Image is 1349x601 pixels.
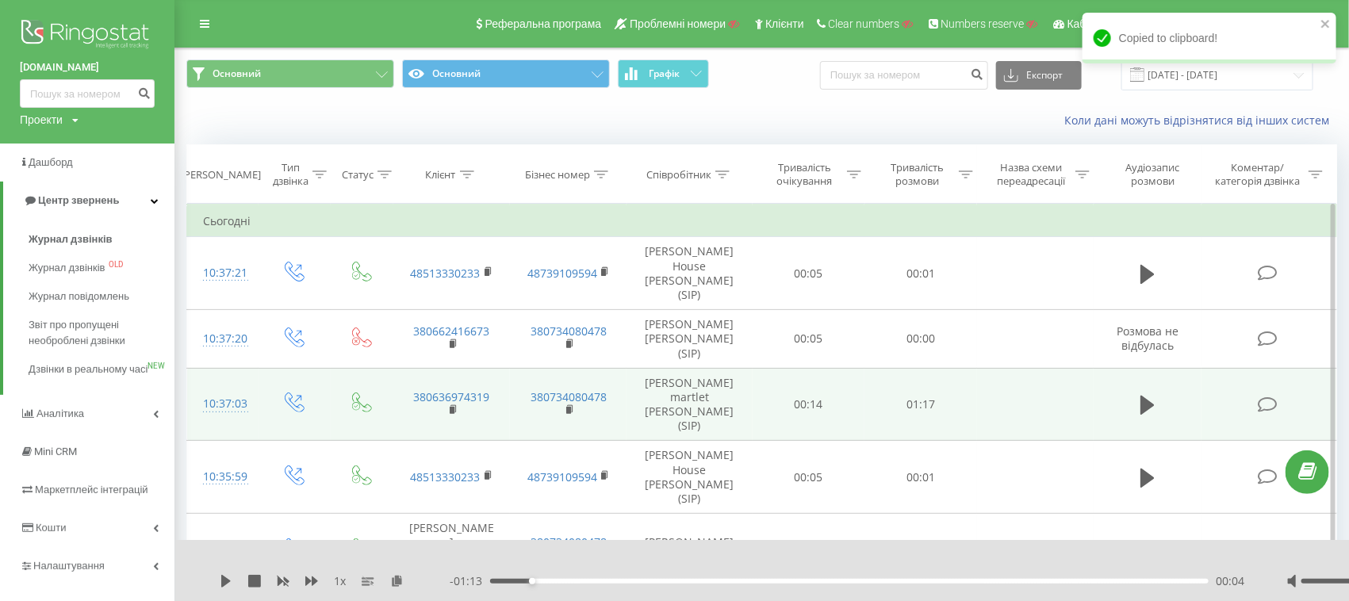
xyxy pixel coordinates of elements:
[20,16,155,56] img: Ringostat logo
[29,317,167,349] span: Звіт про пропущені необроблені дзвінки
[753,310,865,369] td: 00:05
[941,17,1025,30] span: Numbers reserve
[186,59,394,88] button: Основний
[181,168,261,182] div: [PERSON_NAME]
[29,282,174,311] a: Журнал повідомлень
[767,161,843,188] div: Тривалість очікування
[996,61,1082,90] button: Експорт
[29,254,174,282] a: Журнал дзвінківOLD
[3,182,174,220] a: Центр звернень
[29,355,174,384] a: Дзвінки в реальному часіNEW
[426,168,456,182] div: Клієнт
[527,469,597,484] a: 48739109594
[765,17,804,30] span: Клієнти
[1217,573,1245,589] span: 00:04
[34,446,77,457] span: Mini CRM
[402,59,610,88] button: Основний
[618,59,709,88] button: Графік
[33,560,105,572] span: Налаштування
[29,362,148,377] span: Дзвінки в реальному часі
[485,17,602,30] span: Реферальна програма
[649,68,680,79] span: Графік
[627,237,753,310] td: [PERSON_NAME] House [PERSON_NAME] (SIP)
[20,59,155,75] a: [DOMAIN_NAME]
[38,194,119,206] span: Центр звернень
[203,534,243,565] div: 10:35:22
[753,441,865,514] td: 00:05
[829,17,900,30] span: Clear numbers
[529,578,535,584] div: Accessibility label
[36,408,84,419] span: Аналiтика
[1083,13,1336,63] div: Copied to clipboard!
[753,237,865,310] td: 00:05
[203,461,243,492] div: 10:35:59
[880,161,956,188] div: Тривалість розмови
[450,573,490,589] span: - 01:13
[531,323,607,339] a: 380734080478
[1064,113,1337,128] a: Коли дані можуть відрізнятися вiд інших систем
[29,156,73,168] span: Дашборд
[864,310,977,369] td: 00:00
[1212,161,1305,188] div: Коментар/категорія дзвінка
[29,260,105,276] span: Журнал дзвінків
[627,514,753,587] td: [PERSON_NAME] (SIP)
[753,368,865,441] td: 00:14
[646,168,711,182] div: Співробітник
[864,441,977,514] td: 00:01
[411,266,481,281] a: 48513330233
[1067,17,1106,30] span: Кабінет
[334,573,346,589] span: 1 x
[627,368,753,441] td: [PERSON_NAME] martlet [PERSON_NAME] (SIP)
[527,266,597,281] a: 48739109594
[203,323,243,354] div: 10:37:20
[29,232,113,247] span: Журнал дзвінків
[273,161,309,188] div: Тип дзвінка
[1117,323,1178,353] span: Розмова не відбулась
[630,17,726,30] span: Проблемні номери
[531,534,607,549] a: 380734080478
[864,368,977,441] td: 01:17
[36,522,66,534] span: Кошти
[991,161,1071,188] div: Назва схеми переадресації
[627,310,753,369] td: [PERSON_NAME] [PERSON_NAME] (SIP)
[29,225,174,254] a: Журнал дзвінків
[29,289,129,304] span: Журнал повідомлень
[414,389,490,404] a: 380636974319
[414,323,490,339] a: 380662416673
[1108,161,1198,188] div: Аудіозапис розмови
[29,311,174,355] a: Звіт про пропущені необроблені дзвінки
[864,514,977,587] td: 00:29
[20,79,155,108] input: Пошук за номером
[525,168,590,182] div: Бізнес номер
[627,441,753,514] td: [PERSON_NAME] House [PERSON_NAME] (SIP)
[342,168,374,182] div: Статус
[753,514,865,587] td: 00:07
[203,258,243,289] div: 10:37:21
[1320,17,1332,33] button: close
[393,514,510,587] td: [PERSON_NAME]
[864,237,977,310] td: 00:01
[35,484,148,496] span: Маркетплейс інтеграцій
[531,389,607,404] a: 380734080478
[187,205,1337,237] td: Сьогодні
[820,61,988,90] input: Пошук за номером
[203,389,243,419] div: 10:37:03
[20,112,63,128] div: Проекти
[213,67,261,80] span: Основний
[411,469,481,484] a: 48513330233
